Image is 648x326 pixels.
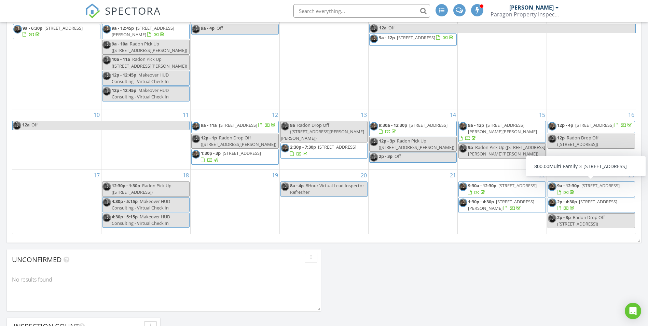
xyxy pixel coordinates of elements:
span: 9a - 12p [468,122,484,128]
img: a67fc3151f9e4c698c65e045f8510b97.jpeg [548,135,556,143]
img: a67fc3151f9e4c698c65e045f8510b97.jpeg [548,122,556,131]
a: 9a - 12:45p [STREET_ADDRESS][PERSON_NAME] [102,24,190,39]
span: Radon Pick Up ([STREET_ADDRESS][PERSON_NAME][PERSON_NAME]) [468,144,545,157]
span: [STREET_ADDRESS] [223,150,261,156]
span: Off [388,25,395,31]
span: 12a [379,24,387,33]
span: [STREET_ADDRESS] [575,122,613,128]
a: Go to August 16, 2025 [627,109,636,120]
span: 9a - 12:45p [112,25,134,31]
td: Go to August 19, 2025 [190,170,279,234]
span: 12p - 12:45p [112,72,136,78]
a: 9a - 6:30p [STREET_ADDRESS] [13,24,100,39]
td: Go to August 22, 2025 [458,170,547,234]
a: 9:30a - 12:30p [STREET_ADDRESS] [458,181,546,197]
span: 2p - 3p [557,214,571,220]
span: 8Hour Virtual Lead Inspector Refresher [290,182,364,195]
img: a67fc3151f9e4c698c65e045f8510b97.jpeg [192,135,200,143]
span: Radon Drop Off ([STREET_ADDRESS][PERSON_NAME][PERSON_NAME]) [281,122,364,141]
a: 2:30p - 7:30p [STREET_ADDRESS] [280,143,368,158]
span: 9:30a - 12:30p [468,182,496,189]
td: Go to August 5, 2025 [190,12,279,109]
span: Radon Pick Up ([STREET_ADDRESS]) [112,182,171,195]
a: Go to August 21, 2025 [449,170,457,181]
span: 2p - 4:30p [557,199,577,205]
span: [STREET_ADDRESS] [498,182,537,189]
span: [STREET_ADDRESS] [581,182,620,189]
td: Go to August 13, 2025 [279,109,369,170]
a: 9a - 12p [STREET_ADDRESS] [379,35,455,41]
span: 9a - 6:30p [23,25,42,31]
span: Makeover HUD Consulting - Virtual Check In [112,198,170,211]
img: a67fc3151f9e4c698c65e045f8510b97.jpeg [192,122,200,131]
span: 12a [22,121,30,130]
img: The Best Home Inspection Software - Spectora [85,3,100,18]
a: Go to August 18, 2025 [181,170,190,181]
input: Search everything... [293,4,430,18]
a: 1:30p - 4:30p [STREET_ADDRESS][PERSON_NAME] [458,198,546,213]
div: No results found [7,270,321,289]
a: Go to August 10, 2025 [92,109,101,120]
span: 10a - 11a [112,56,130,62]
span: [STREET_ADDRESS][PERSON_NAME] [468,199,534,211]
td: Go to August 15, 2025 [458,109,547,170]
span: 9a - 12p [379,35,395,41]
span: 9a [468,144,473,150]
img: a67fc3151f9e4c698c65e045f8510b97.jpeg [102,41,111,49]
span: Off [31,122,38,128]
td: Go to August 12, 2025 [190,109,279,170]
img: a67fc3151f9e4c698c65e045f8510b97.jpeg [281,182,289,191]
a: Go to August 12, 2025 [271,109,279,120]
img: a67fc3151f9e4c698c65e045f8510b97.jpeg [548,214,556,223]
a: 2p - 4:30p [STREET_ADDRESS] [557,199,617,211]
span: Radon Pick Up ([STREET_ADDRESS][PERSON_NAME]) [379,138,454,150]
div: Paragon Property Inspections LLC. [491,11,559,18]
img: a67fc3151f9e4c698c65e045f8510b97.jpeg [102,214,111,222]
td: Go to August 17, 2025 [12,170,101,234]
td: Go to August 18, 2025 [101,170,191,234]
img: a67fc3151f9e4c698c65e045f8510b97.jpeg [281,122,289,131]
img: a67fc3151f9e4c698c65e045f8510b97.jpeg [102,56,111,65]
span: 1:30p - 4:30p [468,199,494,205]
span: 12p [557,135,565,141]
img: a67fc3151f9e4c698c65e045f8510b97.jpeg [192,150,200,159]
span: Radon Drop Off ([STREET_ADDRESS]) [557,214,605,227]
img: a67fc3151f9e4c698c65e045f8510b97.jpeg [459,144,467,153]
img: a67fc3151f9e4c698c65e045f8510b97.jpeg [459,122,467,131]
span: [STREET_ADDRESS] [318,144,356,150]
span: Unconfirmed [12,255,62,264]
img: a67fc3151f9e4c698c65e045f8510b97.jpeg [370,24,378,33]
td: Go to August 10, 2025 [12,109,101,170]
img: a67fc3151f9e4c698c65e045f8510b97.jpeg [102,87,111,96]
img: a67fc3151f9e4c698c65e045f8510b97.jpeg [370,35,378,43]
img: a67fc3151f9e4c698c65e045f8510b97.jpeg [370,153,378,162]
img: a67fc3151f9e4c698c65e045f8510b97.jpeg [370,138,378,146]
a: 1:30p - 4:30p [STREET_ADDRESS][PERSON_NAME] [468,199,534,211]
td: Go to August 11, 2025 [101,109,191,170]
img: a67fc3151f9e4c698c65e045f8510b97.jpeg [102,198,111,207]
a: Go to August 19, 2025 [271,170,279,181]
div: Open Intercom Messenger [625,303,641,319]
a: Go to August 17, 2025 [92,170,101,181]
span: 9a - 12:30p [557,182,579,189]
span: [STREET_ADDRESS] [44,25,83,31]
img: a67fc3151f9e4c698c65e045f8510b97.jpeg [281,144,289,152]
span: Radon Drop Off ([STREET_ADDRESS]) [557,135,599,147]
span: 8a - 4p [290,182,304,189]
span: 12:30p - 1:30p [112,182,140,189]
td: Go to August 14, 2025 [369,109,458,170]
a: 9:30a - 12:30p [STREET_ADDRESS] [379,122,447,135]
a: 9:30a - 12:30p [STREET_ADDRESS] [468,182,537,195]
span: 2p - 3p [379,153,392,159]
a: 9a - 11a [STREET_ADDRESS] [191,121,279,133]
a: 9a - 11a [STREET_ADDRESS] [201,122,277,128]
td: Go to August 3, 2025 [12,12,101,109]
a: 9a - 12p [STREET_ADDRESS][PERSON_NAME][PERSON_NAME] [459,122,537,141]
img: a67fc3151f9e4c698c65e045f8510b97.jpeg [459,199,467,207]
img: a67fc3151f9e4c698c65e045f8510b97.jpeg [459,182,467,191]
a: Go to August 15, 2025 [538,109,547,120]
td: Go to August 6, 2025 [279,12,369,109]
a: Go to August 11, 2025 [181,109,190,120]
span: [STREET_ADDRESS] [409,122,447,128]
span: [STREET_ADDRESS] [397,35,435,41]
